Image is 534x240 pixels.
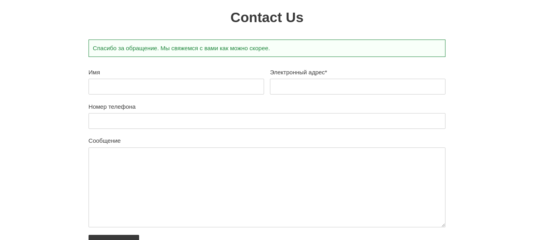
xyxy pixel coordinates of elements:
label: Номер телефона [89,102,445,111]
h1: Contact Us [89,9,445,26]
label: Имя [89,68,264,77]
label: Электронный адрес [270,68,445,77]
p: Спасибо за обращение. Мы свяжемся с вами как можно скорее. [89,40,445,57]
label: Сообщение [89,136,445,146]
